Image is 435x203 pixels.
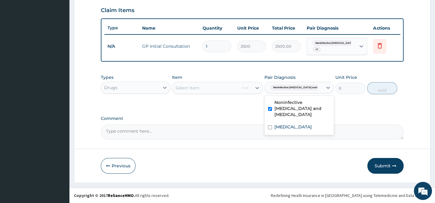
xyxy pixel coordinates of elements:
button: Previous [101,158,136,174]
span: + 1 [312,47,321,53]
div: Redefining Heath Insurance in [GEOGRAPHIC_DATA] using Telemedicine and Data Science! [271,192,430,198]
div: Chat with us now [31,34,101,42]
button: Submit [367,158,404,174]
label: Unit Price [335,74,357,80]
th: Pair Diagnosis [304,22,370,34]
th: Name [139,22,200,34]
span: Noninfective [MEDICAL_DATA] and col... [270,85,326,91]
th: Total Price [269,22,304,34]
label: Pair Diagnosis [264,74,296,80]
th: Quantity [200,22,234,34]
button: Add [367,82,397,94]
td: GP Initial Consultation [139,40,200,52]
td: N/A [104,41,139,52]
h3: Claim Items [101,7,134,14]
th: Unit Price [234,22,269,34]
div: Drugs [104,85,117,91]
img: d_794563401_company_1708531726252_794563401 [11,30,24,45]
span: Noninfective [MEDICAL_DATA] and col... [312,40,368,46]
div: Minimize live chat window [99,3,114,18]
span: We're online! [35,62,83,123]
th: Actions [370,22,400,34]
footer: All rights reserved. [69,188,435,203]
textarea: Type your message and hit 'Enter' [3,137,115,158]
label: [MEDICAL_DATA] [274,124,312,130]
a: RelianceHMO [108,193,134,198]
label: Noninfective [MEDICAL_DATA] and [MEDICAL_DATA] [274,99,330,118]
th: Type [104,22,139,34]
label: Types [101,75,114,80]
strong: Copyright © 2017 . [74,193,135,198]
label: Comment [101,116,403,121]
label: Item [172,74,182,80]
